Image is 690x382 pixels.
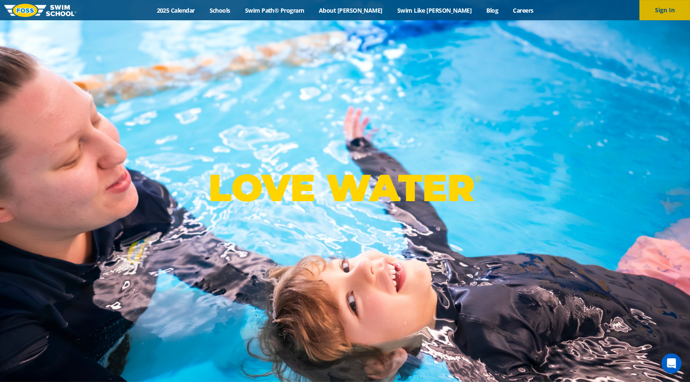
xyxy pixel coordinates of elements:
[479,6,506,14] a: Blog
[312,6,390,14] a: About [PERSON_NAME]
[474,174,481,184] sup: ®
[202,6,237,14] a: Schools
[208,165,481,210] p: LOVE WATER
[390,6,479,14] a: Swim Like [PERSON_NAME]
[149,6,202,14] a: 2025 Calendar
[4,4,76,17] img: FOSS Swim School Logo
[661,353,682,374] iframe: Intercom live chat
[237,6,311,14] a: Swim Path® Program
[506,6,541,14] a: Careers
